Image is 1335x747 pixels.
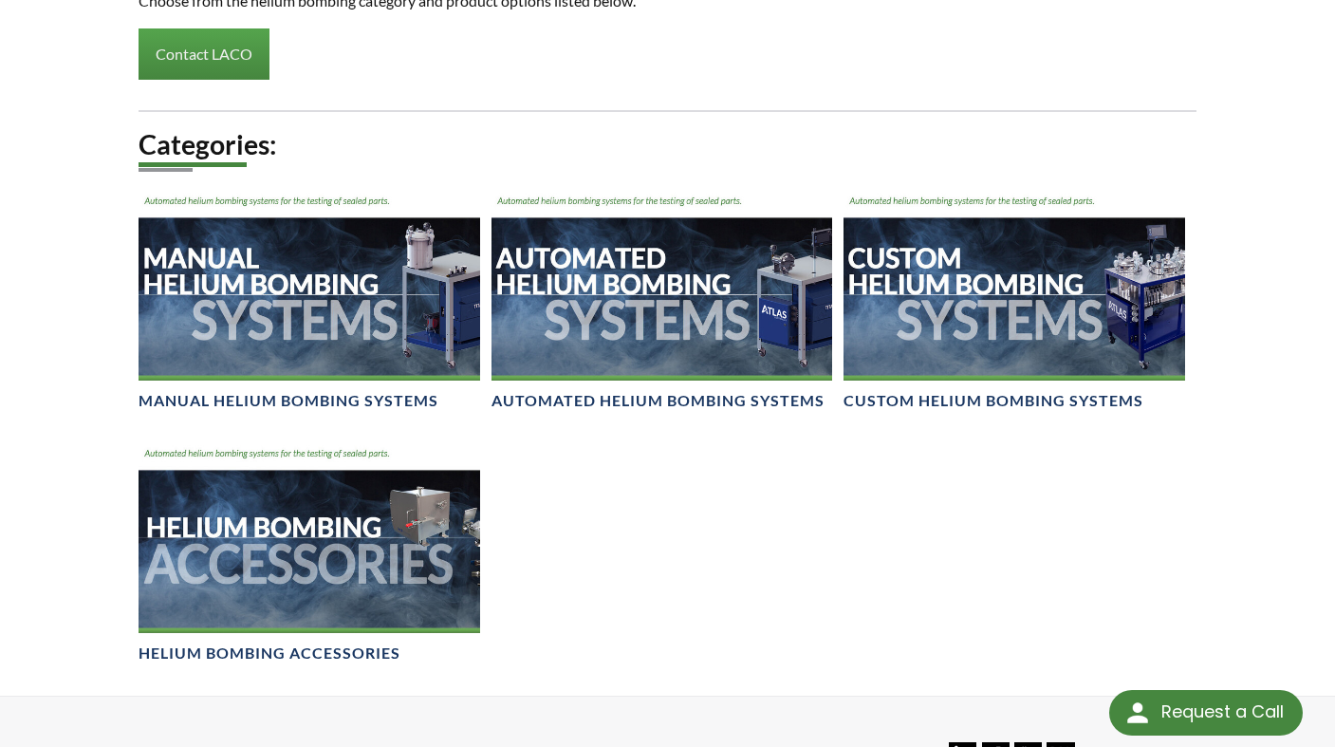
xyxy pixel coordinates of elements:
a: Automated Helium Bombing Systems BannerAutomated Helium Bombing Systems [491,189,833,411]
div: Request a Call [1109,690,1303,736]
h4: Manual Helium Bombing Systems [139,391,438,411]
h4: Automated Helium Bombing Systems [491,391,825,411]
h2: Categories: [139,127,1196,162]
div: Request a Call [1161,690,1284,734]
img: round button [1122,698,1153,728]
h4: Custom Helium Bombing Systems [844,391,1143,411]
a: Contact LACO [139,28,269,80]
a: Manual Helium Bombing Systems BannerManual Helium Bombing Systems [139,189,480,411]
a: Custom Helium Bombing Chambers BannerCustom Helium Bombing Systems [844,189,1185,411]
h4: Helium Bombing Accessories [139,644,400,663]
a: Helium Bombing Accessories BannerHelium Bombing Accessories [139,441,480,663]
